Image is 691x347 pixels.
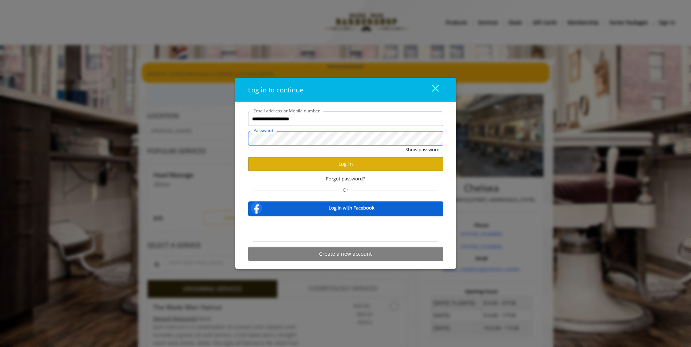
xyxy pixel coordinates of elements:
span: Forgot password? [326,175,365,182]
input: Password [248,131,443,146]
span: Log in to continue [248,85,303,94]
input: Email address or Mobile number [248,112,443,126]
button: Log in [248,157,443,171]
img: facebook-logo [249,200,264,215]
b: Log in with Facebook [329,204,374,212]
iframe: Sign in with Google Button [309,221,382,237]
button: Create a new account [248,247,443,261]
label: Password [250,127,277,134]
button: Show password [405,146,440,153]
button: close dialog [419,82,443,97]
label: Email address or Mobile number [250,107,323,114]
div: close dialog [424,84,438,95]
span: Or [339,186,352,193]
